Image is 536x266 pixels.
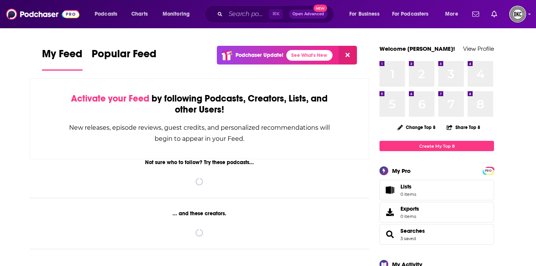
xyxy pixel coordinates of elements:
span: Podcasts [95,9,117,19]
button: open menu [89,8,127,20]
span: Lists [400,183,416,190]
a: 3 saved [400,236,416,241]
input: Search podcasts, credits, & more... [226,8,269,20]
a: Show notifications dropdown [469,8,482,21]
span: Exports [400,205,419,212]
button: Open AdvancedNew [289,10,328,19]
button: Change Top 8 [393,123,440,132]
a: See What's New [286,50,333,61]
img: Podchaser - Follow, Share and Rate Podcasts [6,7,79,21]
span: More [445,9,458,19]
span: Logged in as DKCMediatech [509,6,526,23]
div: Search podcasts, credits, & more... [212,5,341,23]
span: New [313,5,327,12]
img: User Profile [509,6,526,23]
a: Searches [400,227,425,234]
button: open menu [344,8,389,20]
button: open menu [387,8,440,20]
button: open menu [440,8,468,20]
span: Lists [400,183,412,190]
button: Show profile menu [509,6,526,23]
span: For Podcasters [392,9,429,19]
div: My Pro [392,167,411,174]
span: Exports [382,207,397,218]
span: Open Advanced [292,12,324,16]
span: 0 items [400,214,419,219]
div: Not sure who to follow? Try these podcasts... [30,159,369,166]
span: My Feed [42,47,82,65]
span: For Business [349,9,379,19]
a: Popular Feed [92,47,157,71]
p: Podchaser Update! [236,52,283,58]
a: Show notifications dropdown [488,8,500,21]
div: New releases, episode reviews, guest credits, and personalized recommendations will begin to appe... [68,122,331,144]
a: Exports [379,202,494,222]
span: Lists [382,185,397,195]
a: Welcome [PERSON_NAME]! [379,45,455,52]
button: Share Top 8 [446,120,481,135]
button: open menu [157,8,200,20]
a: View Profile [463,45,494,52]
span: Charts [131,9,148,19]
span: 0 items [400,192,416,197]
a: My Feed [42,47,82,71]
a: PRO [484,168,493,173]
span: Monitoring [163,9,190,19]
span: Activate your Feed [71,93,149,104]
span: PRO [484,168,493,174]
a: Charts [126,8,152,20]
a: Create My Top 8 [379,141,494,151]
div: ... and these creators. [30,210,369,217]
span: Searches [379,224,494,245]
span: ⌘ K [269,9,283,19]
div: by following Podcasts, Creators, Lists, and other Users! [68,93,331,115]
a: Lists [379,180,494,200]
a: Searches [382,229,397,240]
span: Popular Feed [92,47,157,65]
